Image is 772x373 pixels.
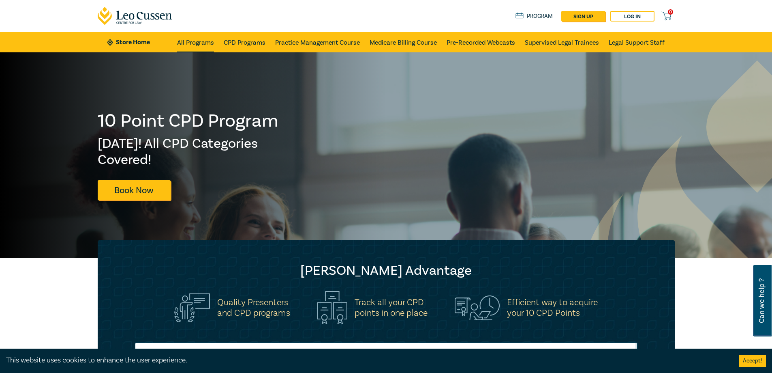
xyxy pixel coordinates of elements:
a: Legal Support Staff [609,32,665,52]
a: CPD Programs [224,32,265,52]
a: Program [515,12,553,21]
a: Store Home [107,38,164,47]
a: All Programs [177,32,214,52]
h5: Track all your CPD points in one place [355,297,428,318]
h2: [DATE]! All CPD Categories Covered! [98,136,279,168]
a: Pre-Recorded Webcasts [447,32,515,52]
div: This website uses cookies to enhance the user experience. [6,355,727,366]
span: 0 [668,9,673,15]
button: Accept cookies [739,355,766,367]
h2: [PERSON_NAME] Advantage [114,263,659,279]
a: Practice Management Course [275,32,360,52]
img: Track all your CPD<br>points in one place [317,291,347,324]
h5: Efficient way to acquire your 10 CPD Points [507,297,598,318]
a: Log in [610,11,654,22]
a: Medicare Billing Course [370,32,437,52]
a: sign up [561,11,605,22]
a: Supervised Legal Trainees [525,32,599,52]
h1: 10 Point CPD Program [98,110,279,132]
img: Quality Presenters<br>and CPD programs [174,293,210,322]
span: Can we help ? [758,270,766,332]
a: Book Now [98,180,171,200]
img: Efficient way to acquire<br>your 10 CPD Points [455,295,500,320]
h5: Quality Presenters and CPD programs [217,297,290,318]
